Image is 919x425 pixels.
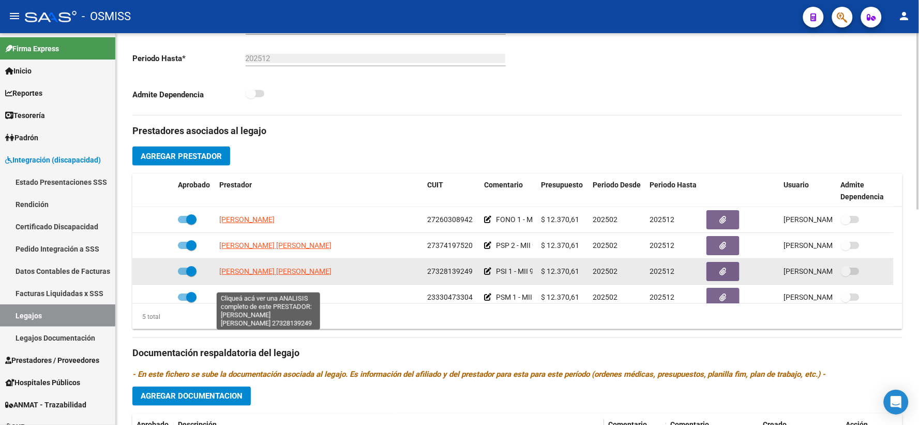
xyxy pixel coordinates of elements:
[650,181,697,189] span: Periodo Hasta
[496,293,542,301] span: PSM 1 - MII 90
[784,215,865,224] span: [PERSON_NAME] [DATE]
[219,215,275,224] span: [PERSON_NAME]
[132,53,246,64] p: Periodo Hasta
[496,241,540,250] span: PSP 2 - MII 90
[132,146,230,166] button: Agregar Prestador
[5,154,101,166] span: Integración (discapacidad)
[427,215,473,224] span: 27260308942
[423,174,480,208] datatable-header-cell: CUIT
[132,387,251,406] button: Agregar Documentacion
[5,377,80,388] span: Hospitales Públicos
[541,267,579,275] span: $ 12.370,61
[5,110,45,121] span: Tesorería
[5,132,38,143] span: Padrón
[141,392,243,401] span: Agregar Documentacion
[427,241,473,250] span: 27374197520
[8,10,21,22] mat-icon: menu
[541,181,583,189] span: Presupuesto
[174,174,215,208] datatable-header-cell: Aprobado
[541,241,579,250] span: $ 12.370,61
[780,174,837,208] datatable-header-cell: Usuario
[541,293,579,301] span: $ 12.370,61
[219,241,332,250] span: [PERSON_NAME] [PERSON_NAME]
[132,124,902,138] h3: Prestadores asociados al legajo
[219,181,252,189] span: Prestador
[593,215,617,224] span: 202502
[427,181,443,189] span: CUIT
[219,293,275,301] span: [PERSON_NAME]
[884,390,909,415] div: Open Intercom Messenger
[484,181,523,189] span: Comentario
[219,267,332,275] span: [PERSON_NAME] [PERSON_NAME]
[82,5,131,28] span: - OSMISS
[784,241,865,250] span: [PERSON_NAME] [DATE]
[650,241,674,250] span: 202512
[132,89,246,100] p: Admite Dependencia
[593,241,617,250] span: 202502
[593,267,617,275] span: 202502
[5,65,32,77] span: Inicio
[5,355,99,366] span: Prestadores / Proveedores
[541,215,579,224] span: $ 12.370,61
[427,267,473,275] span: 27328139249
[496,215,547,224] span: FONO 1 - MII 90
[898,10,911,22] mat-icon: person
[5,399,86,411] span: ANMAT - Trazabilidad
[178,181,210,189] span: Aprobado
[650,293,674,301] span: 202512
[141,152,222,161] span: Agregar Prestador
[537,174,589,208] datatable-header-cell: Presupuesto
[645,174,702,208] datatable-header-cell: Periodo Hasta
[496,267,538,275] span: PSI 1 - MII 90
[5,87,42,99] span: Reportes
[650,267,674,275] span: 202512
[132,346,902,361] h3: Documentación respaldatoria del legajo
[784,181,809,189] span: Usuario
[427,293,473,301] span: 23330473304
[837,174,894,208] datatable-header-cell: Admite Dependencia
[841,181,884,201] span: Admite Dependencia
[784,267,865,275] span: [PERSON_NAME] [DATE]
[132,370,826,379] i: - En este fichero se sube la documentación asociada al legajo. Es información del afiliado y del ...
[593,293,617,301] span: 202502
[5,43,59,54] span: Firma Express
[215,174,423,208] datatable-header-cell: Prestador
[650,215,674,224] span: 202512
[784,293,865,301] span: [PERSON_NAME] [DATE]
[593,181,641,189] span: Periodo Desde
[132,311,160,323] div: 5 total
[480,174,537,208] datatable-header-cell: Comentario
[589,174,645,208] datatable-header-cell: Periodo Desde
